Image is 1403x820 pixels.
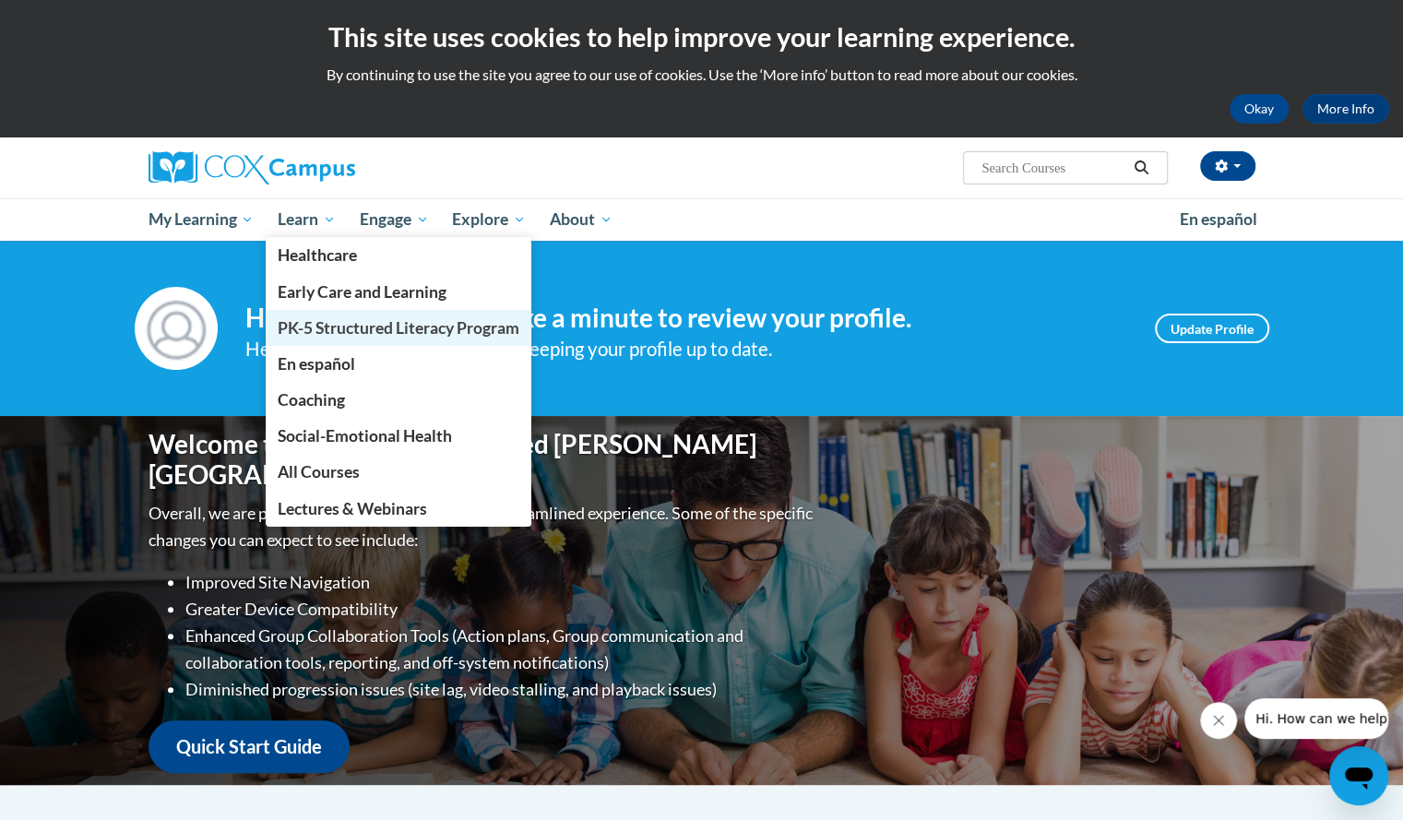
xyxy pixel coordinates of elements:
[185,569,817,596] li: Improved Site Navigation
[278,390,345,410] span: Coaching
[14,18,1389,55] h2: This site uses cookies to help improve your learning experience.
[149,720,350,773] a: Quick Start Guide
[278,354,355,374] span: En español
[980,157,1127,179] input: Search Courses
[452,208,526,231] span: Explore
[1200,151,1255,181] button: Account Settings
[278,462,360,481] span: All Courses
[148,208,254,231] span: My Learning
[278,208,336,231] span: Learn
[1127,157,1155,179] button: Search
[266,274,531,310] a: Early Care and Learning
[550,208,612,231] span: About
[245,334,1127,364] div: Help improve your experience by keeping your profile up to date.
[266,310,531,346] a: PK-5 Structured Literacy Program
[266,237,531,273] a: Healthcare
[266,346,531,382] a: En español
[135,287,218,370] img: Profile Image
[149,151,355,184] img: Cox Campus
[1230,94,1289,124] button: Okay
[185,596,817,623] li: Greater Device Compatibility
[278,245,357,265] span: Healthcare
[245,303,1127,334] h4: Hi [PERSON_NAME]! Take a minute to review your profile.
[1244,698,1388,739] iframe: Message from company
[278,282,446,302] span: Early Care and Learning
[360,208,429,231] span: Engage
[149,500,817,553] p: Overall, we are proud to provide you with a more streamlined experience. Some of the specific cha...
[149,429,817,491] h1: Welcome to the new and improved [PERSON_NAME][GEOGRAPHIC_DATA]
[137,198,267,241] a: My Learning
[266,418,531,454] a: Social-Emotional Health
[121,198,1283,241] div: Main menu
[185,676,817,703] li: Diminished progression issues (site lag, video stalling, and playback issues)
[1302,94,1389,124] a: More Info
[266,454,531,490] a: All Courses
[266,198,348,241] a: Learn
[14,65,1389,85] p: By continuing to use the site you agree to our use of cookies. Use the ‘More info’ button to read...
[348,198,441,241] a: Engage
[185,623,817,676] li: Enhanced Group Collaboration Tools (Action plans, Group communication and collaboration tools, re...
[1168,200,1269,239] a: En español
[149,151,499,184] a: Cox Campus
[1180,209,1257,229] span: En español
[1329,746,1388,805] iframe: Button to launch messaging window
[266,491,531,527] a: Lectures & Webinars
[278,426,452,446] span: Social-Emotional Health
[538,198,624,241] a: About
[11,13,149,28] span: Hi. How can we help?
[1200,702,1237,739] iframe: Close message
[440,198,538,241] a: Explore
[278,499,427,518] span: Lectures & Webinars
[266,382,531,418] a: Coaching
[278,318,519,338] span: PK-5 Structured Literacy Program
[1155,314,1269,343] a: Update Profile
